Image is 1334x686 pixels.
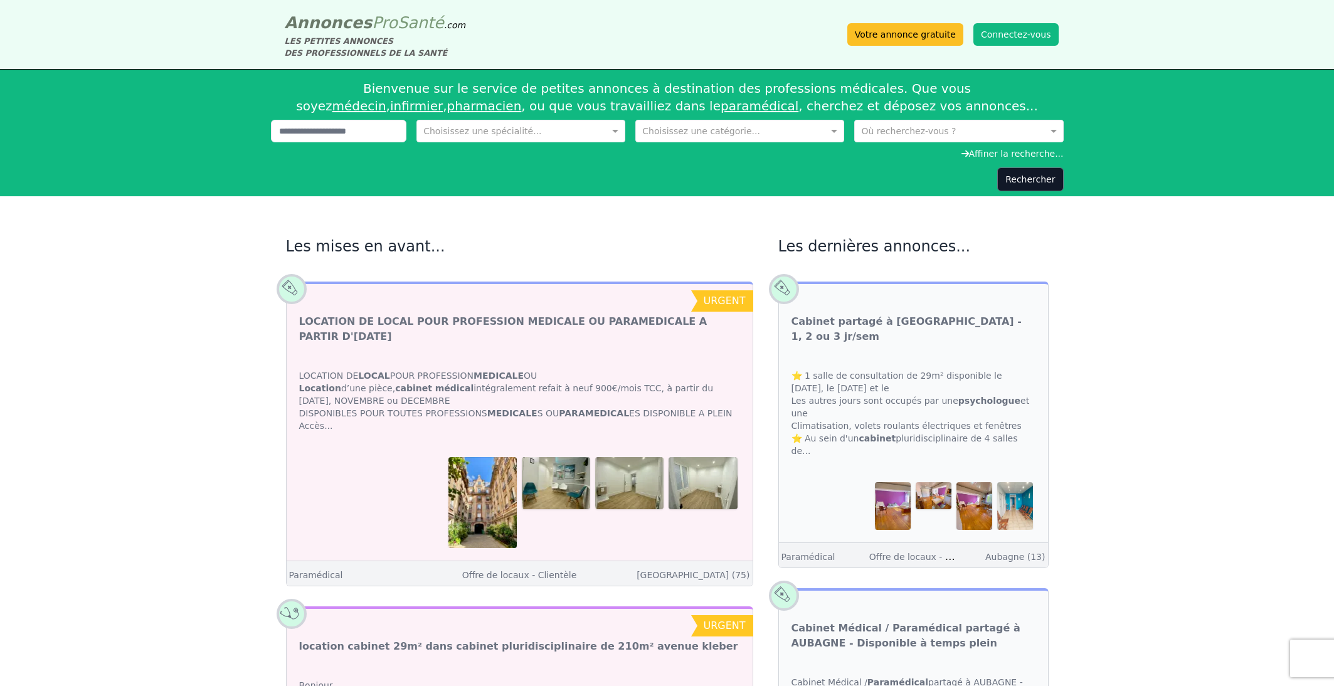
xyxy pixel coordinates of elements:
div: Bienvenue sur le service de petites annonces à destination des professions médicales. Que vous so... [271,75,1064,120]
strong: psychologue [958,396,1020,406]
span: Annonces [285,13,373,32]
a: LOCATION DE LOCAL POUR PROFESSION MEDICALE OU PARAMEDICALE A PARTIR D'[DATE] [299,314,740,344]
div: ⭐ 1 salle de consultation de 29m² disponible le [DATE], le [DATE] et le Les autres jours sont occ... [779,357,1048,470]
a: infirmier [390,98,443,113]
a: Offre de locaux - Clientèle [869,551,984,562]
img: Cabinet partagé à AUBAGNE - 1, 2 ou 3 jr/sem [997,482,1033,530]
img: Cabinet partagé à AUBAGNE - 1, 2 ou 3 jr/sem [916,482,951,509]
strong: MEDICALE [487,408,537,418]
span: urgent [703,295,745,307]
span: urgent [703,620,745,631]
a: Votre annonce gratuite [847,23,963,46]
strong: Location [299,383,341,393]
strong: LOCAL [358,371,389,381]
span: Pro [372,13,398,32]
span: .com [444,20,465,30]
img: LOCATION DE LOCAL POUR PROFESSION MEDICALE OU PARAMEDICALE A PARTIR D'OCTOBRE 2025 [522,457,590,509]
a: médecin [332,98,386,113]
a: paramédical [721,98,798,113]
div: LES PETITES ANNONCES DES PROFESSIONNELS DE LA SANTÉ [285,35,466,59]
img: LOCATION DE LOCAL POUR PROFESSION MEDICALE OU PARAMEDICALE A PARTIR D'OCTOBRE 2025 [669,457,737,509]
a: Cabinet partagé à [GEOGRAPHIC_DATA] - 1, 2 ou 3 jr/sem [791,314,1035,344]
img: Cabinet partagé à AUBAGNE - 1, 2 ou 3 jr/sem [956,482,992,529]
img: Cabinet partagé à AUBAGNE - 1, 2 ou 3 jr/sem [875,482,911,529]
a: Paramédical [781,552,835,562]
strong: cabinet médical [395,383,474,393]
img: LOCATION DE LOCAL POUR PROFESSION MEDICALE OU PARAMEDICALE A PARTIR D'OCTOBRE 2025 [448,457,517,548]
a: Cabinet Médical / Paramédical partagé à AUBAGNE - Disponible à temps plein [791,621,1035,651]
strong: PARAMEDICAL [559,408,629,418]
h2: Les mises en avant... [286,236,753,256]
a: Paramédical [289,570,343,580]
div: Affiner la recherche... [271,147,1064,160]
button: Rechercher [997,167,1063,191]
strong: MEDICALE [474,371,524,381]
a: Offre de locaux - Clientèle [462,570,577,580]
strong: cabinet [859,433,896,443]
a: [GEOGRAPHIC_DATA] (75) [637,570,749,580]
span: Santé [398,13,444,32]
button: Connectez-vous [973,23,1059,46]
div: LOCATION DE POUR PROFESSION OU d’une pièce, intégralement refait à neuf 900€/mois TCC, à partir d... [287,357,753,445]
h2: Les dernières annonces... [778,236,1049,256]
a: Aubagne (13) [985,552,1045,562]
a: location cabinet 29m² dans cabinet pluridisciplinaire de 210m² avenue kleber [299,639,738,654]
a: AnnoncesProSanté.com [285,13,466,32]
img: LOCATION DE LOCAL POUR PROFESSION MEDICALE OU PARAMEDICALE A PARTIR D'OCTOBRE 2025 [595,457,664,509]
a: pharmacien [447,98,522,113]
